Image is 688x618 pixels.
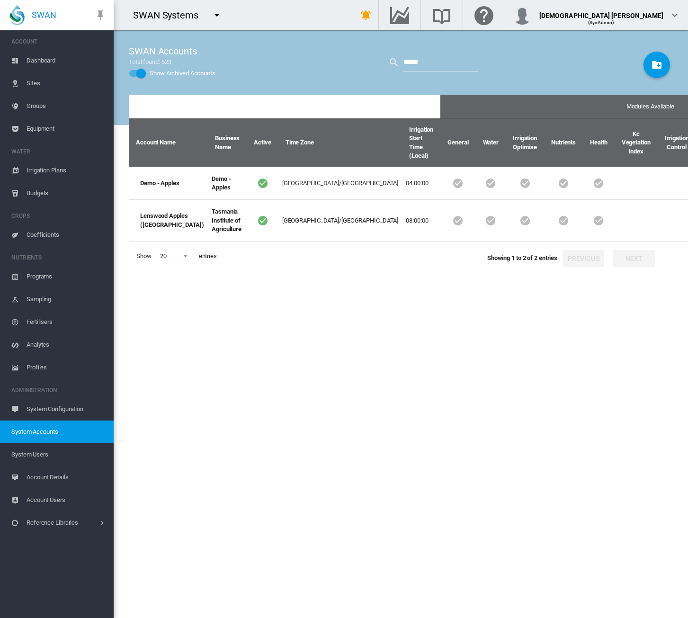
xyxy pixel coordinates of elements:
th: Time Zone [278,118,402,167]
th: General [440,118,475,167]
md-icon: Click here for help [473,9,495,21]
td: icon-checkbox-marked-circle [506,167,544,199]
span: ACCOUNT [11,34,106,49]
md-icon: icon-checkbox-marked-circle [485,215,496,226]
md-icon: icon-chevron-down [669,9,680,21]
th: Irrigation Optimise [506,118,544,167]
span: Sites [27,72,106,95]
span: entries [195,248,221,264]
td: [GEOGRAPHIC_DATA]/[GEOGRAPHIC_DATA] [278,167,402,199]
th: Kc Vegetation Index [615,118,658,167]
span: Fertilisers [27,311,106,333]
td: Demo - Apples [208,167,247,199]
md-icon: icon-checkbox-marked-circle [558,178,569,189]
td: Lenswood Apples ([GEOGRAPHIC_DATA]) [129,199,208,242]
td: icon-checkbox-marked-circle [583,199,614,242]
md-icon: icon-checkbox-marked-circle [257,215,268,226]
td: Demo - Apples [129,167,208,199]
md-switch: Show Archived Accounts [129,66,215,81]
span: System Accounts [11,421,106,443]
th: Irrigation Start Time (Local) [402,118,440,167]
span: Equipment [27,117,106,140]
span: Showing 1 to 2 of 2 entries [487,254,557,261]
md-icon: icon-checkbox-marked-circle [593,178,604,189]
td: icon-checkbox-marked-circle [506,199,544,242]
md-icon: icon-checkbox-marked-circle [485,178,496,189]
td: icon-checkbox-marked-circle [544,167,583,199]
th: Active [247,118,278,167]
span: Programs [27,265,106,288]
md-icon: icon-checkbox-marked-circle [593,215,604,226]
img: SWAN-Landscape-Logo-Colour-drop.png [9,5,25,25]
md-icon: Go to the Data Hub [388,9,411,21]
span: System Users [11,443,106,466]
button: Previous [563,250,604,267]
span: Sampling [27,288,106,311]
span: Coefficients [27,224,106,246]
md-icon: icon-checkbox-marked-circle [519,178,531,189]
span: Dashboard [27,49,106,72]
span: Groups [27,95,106,117]
span: SWAN [32,9,56,21]
a: Business Name [215,134,240,150]
span: ADMINISTRATION [11,383,106,398]
span: Budgets [27,182,106,205]
button: icon-bell-ring [357,6,375,25]
td: icon-checkbox-marked-circle [440,167,475,199]
td: 08:00:00 [402,199,440,242]
md-icon: icon-checkbox-marked-circle [452,215,464,226]
md-icon: icon-checkbox-marked-circle [452,178,464,189]
span: SWAN Accounts [129,45,197,58]
div: SWAN Systems [133,9,207,22]
div: [DEMOGRAPHIC_DATA] [PERSON_NAME] [539,7,663,17]
md-icon: Search the knowledge base [430,9,453,21]
span: (SysAdmin) [588,20,614,25]
span: Account Details [27,466,106,489]
button: icon-menu-down [207,6,226,25]
th: Water [476,118,506,167]
div: Show Archived Accounts [150,67,215,80]
td: icon-checkbox-marked-circle [476,199,506,242]
span: Total found: [129,58,160,65]
img: profile.jpg [513,6,532,25]
th: Health [583,118,614,167]
span: Irrigation Plans [27,159,106,182]
span: Analytes [27,333,106,356]
span: 523 [161,58,171,65]
span: System Configuration [27,398,106,421]
td: icon-checkbox-marked-circle [583,167,614,199]
span: Reference Libraries [27,511,98,534]
md-icon: icon-bell-ring [360,9,372,21]
td: icon-checkbox-marked-circle [544,199,583,242]
td: 04:00:00 [402,167,440,199]
md-icon: icon-checkbox-marked-circle [519,215,531,226]
md-icon: icon-folder-plus [651,59,662,71]
span: WATER [11,144,106,159]
span: Account Users [27,489,106,511]
td: Tasmania Institute of Agriculture [208,199,247,242]
a: Account Name [136,139,176,146]
span: CROPS [11,208,106,224]
span: NUTRIENTS [11,250,106,265]
md-icon: icon-menu-down [211,9,223,21]
td: [GEOGRAPHIC_DATA]/[GEOGRAPHIC_DATA] [278,199,402,242]
button: Next [613,250,655,267]
td: icon-checkbox-marked-circle [440,199,475,242]
th: Nutrients [544,118,583,167]
md-icon: icon-pin [95,9,106,21]
md-icon: icon-checkbox-marked-circle [257,178,268,189]
md-icon: SEARCH [388,57,400,68]
td: icon-checkbox-marked-circle [476,167,506,199]
span: Profiles [27,356,106,379]
span: Show [133,248,155,264]
md-icon: icon-checkbox-marked-circle [558,215,569,226]
div: 20 [160,252,167,260]
button: Add New SWAN Account [643,52,670,78]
